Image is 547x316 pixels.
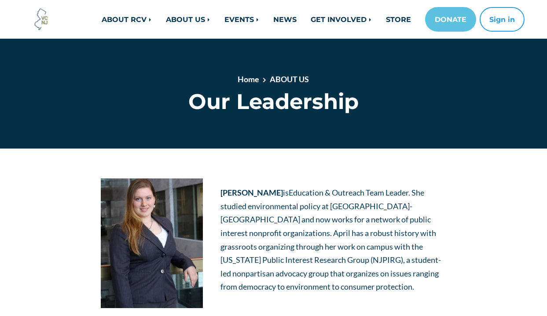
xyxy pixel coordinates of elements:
a: GET INVOLVED [304,11,379,28]
a: ABOUT RCV [95,11,159,28]
button: Sign in or sign up [480,7,525,32]
span: Education & Outreach Team Leader [289,188,408,197]
a: STORE [379,11,418,28]
a: NEWS [266,11,304,28]
strong: [PERSON_NAME] [220,188,283,197]
a: Home [238,74,259,84]
a: ABOUT US [270,74,309,84]
img: Voter Choice NJ [29,7,53,31]
a: ABOUT US [159,11,217,28]
nav: Main navigation [85,7,525,32]
a: DONATE [425,7,476,32]
span: is . She studied environmental policy at [GEOGRAPHIC_DATA]-[GEOGRAPHIC_DATA] and now works for a ... [220,188,441,291]
h1: Our Leadership [92,89,455,114]
nav: breadcrumb [123,73,423,89]
a: EVENTS [217,11,266,28]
